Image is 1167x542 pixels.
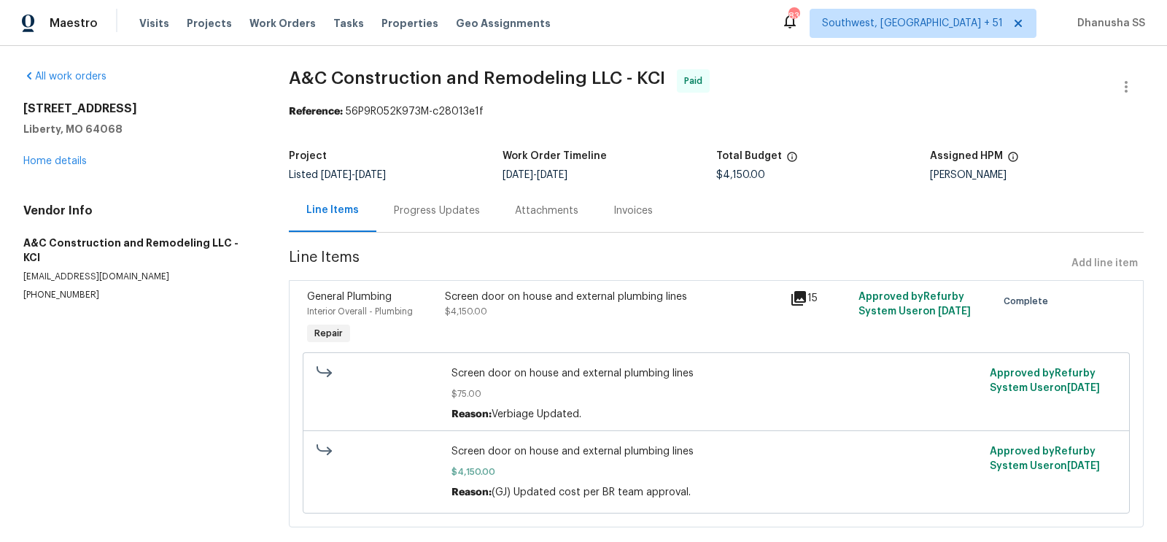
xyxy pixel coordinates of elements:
span: General Plumbing [307,292,392,302]
span: Reason: [451,487,492,498]
h4: Vendor Info [23,204,254,218]
span: Interior Overall - Plumbing [307,307,413,316]
span: [DATE] [938,306,971,317]
p: [PHONE_NUMBER] [23,289,254,301]
div: Attachments [515,204,578,218]
a: Home details [23,156,87,166]
span: Screen door on house and external plumbing lines [451,366,982,381]
span: Maestro [50,16,98,31]
span: Screen door on house and external plumbing lines [451,444,982,459]
span: Approved by Refurby System User on [990,368,1100,393]
div: [PERSON_NAME] [930,170,1144,180]
span: (GJ) Updated cost per BR team approval. [492,487,691,498]
span: Work Orders [249,16,316,31]
span: Approved by Refurby System User on [990,446,1100,471]
span: Reason: [451,409,492,419]
span: Line Items [289,250,1066,277]
span: $4,150.00 [445,307,487,316]
div: 15 [790,290,850,307]
span: Listed [289,170,386,180]
span: [DATE] [1067,461,1100,471]
span: [DATE] [503,170,533,180]
h5: Assigned HPM [930,151,1003,161]
span: The hpm assigned to this work order. [1007,151,1019,170]
div: Line Items [306,203,359,217]
span: Southwest, [GEOGRAPHIC_DATA] + 51 [822,16,1003,31]
span: A&C Construction and Remodeling LLC - KCI [289,69,665,87]
h5: Work Order Timeline [503,151,607,161]
h5: Total Budget [716,151,782,161]
span: [DATE] [1067,383,1100,393]
span: Approved by Refurby System User on [858,292,971,317]
h5: A&C Construction and Remodeling LLC - KCI [23,236,254,265]
span: Tasks [333,18,364,28]
div: 56P9R052K973M-c28013e1f [289,104,1144,119]
span: $75.00 [451,387,982,401]
span: The total cost of line items that have been proposed by Opendoor. This sum includes line items th... [786,151,798,170]
span: Dhanusha SS [1071,16,1145,31]
span: [DATE] [321,170,352,180]
span: Repair [309,326,349,341]
span: Verbiage Updated. [492,409,581,419]
span: Complete [1004,294,1054,309]
h5: Project [289,151,327,161]
span: $4,150.00 [451,465,982,479]
h5: Liberty, MO 64068 [23,122,254,136]
span: $4,150.00 [716,170,765,180]
p: [EMAIL_ADDRESS][DOMAIN_NAME] [23,271,254,283]
span: [DATE] [355,170,386,180]
a: All work orders [23,71,106,82]
div: Screen door on house and external plumbing lines [445,290,781,304]
span: Projects [187,16,232,31]
span: - [503,170,567,180]
span: [DATE] [537,170,567,180]
h2: [STREET_ADDRESS] [23,101,254,116]
b: Reference: [289,107,343,117]
div: Invoices [613,204,653,218]
div: 830 [788,9,799,23]
div: Progress Updates [394,204,480,218]
span: Paid [684,74,708,88]
span: Geo Assignments [456,16,551,31]
span: - [321,170,386,180]
span: Properties [381,16,438,31]
span: Visits [139,16,169,31]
